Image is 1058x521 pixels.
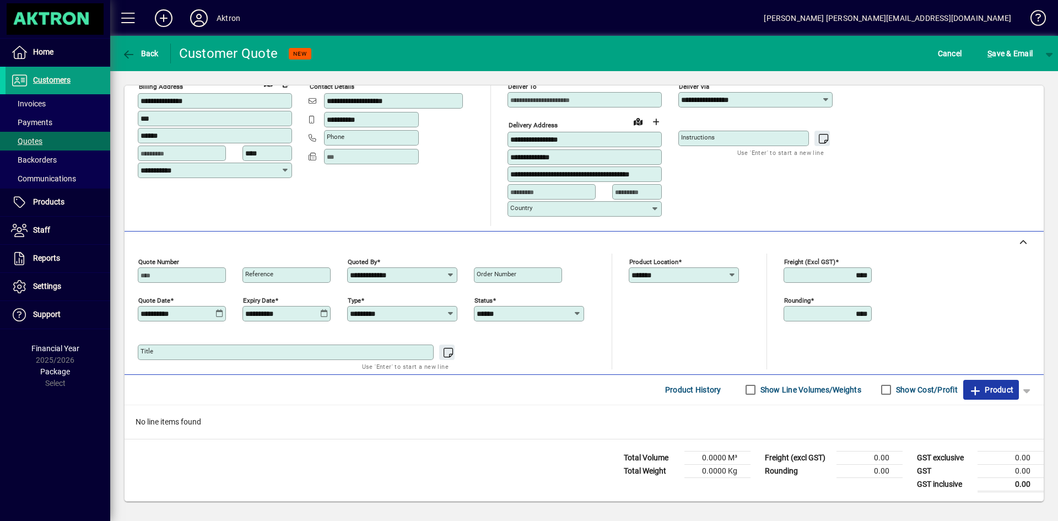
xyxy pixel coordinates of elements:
mat-label: Freight (excl GST) [784,257,835,265]
button: Back [119,44,161,63]
span: Reports [33,254,60,262]
a: Communications [6,169,110,188]
div: Customer Quote [179,45,278,62]
a: Knowledge Base [1022,2,1044,38]
td: GST inclusive [911,477,978,491]
td: 0.00 [836,464,903,477]
mat-label: Product location [629,257,678,265]
button: Product [963,380,1019,400]
td: Total Weight [618,464,684,477]
mat-label: Quote number [138,257,179,265]
mat-label: Reference [245,270,273,278]
span: Staff [33,225,50,234]
span: Financial Year [31,344,79,353]
a: Staff [6,217,110,244]
span: Settings [33,282,61,291]
a: Payments [6,113,110,132]
button: Copy to Delivery address [277,74,295,92]
mat-label: Deliver via [679,83,709,90]
span: Product History [665,381,721,399]
span: Invoices [11,99,46,108]
mat-label: Country [510,204,532,212]
span: Home [33,47,53,56]
mat-label: Quote date [138,296,170,304]
button: Choose address [647,113,665,131]
span: Customers [33,76,71,84]
span: NEW [293,50,307,57]
mat-label: Rounding [784,296,811,304]
a: Backorders [6,151,110,169]
span: Support [33,310,61,319]
mat-label: Type [348,296,361,304]
a: Settings [6,273,110,300]
td: 0.00 [978,451,1044,464]
mat-label: Expiry date [243,296,275,304]
mat-label: Phone [327,133,344,141]
span: Products [33,197,64,206]
mat-hint: Use 'Enter' to start a new line [362,360,449,373]
label: Show Cost/Profit [894,384,958,395]
button: Profile [181,8,217,28]
a: Quotes [6,132,110,151]
td: 0.0000 M³ [684,451,751,464]
a: Home [6,39,110,66]
a: Reports [6,245,110,272]
td: GST exclusive [911,451,978,464]
app-page-header-button: Back [110,44,171,63]
a: View on map [260,74,277,92]
td: Freight (excl GST) [759,451,836,464]
span: Payments [11,118,52,127]
mat-label: Quoted by [348,257,377,265]
span: S [987,49,992,58]
td: GST [911,464,978,477]
mat-label: Instructions [681,133,715,141]
mat-label: Title [141,347,153,355]
td: Total Volume [618,451,684,464]
div: [PERSON_NAME] [PERSON_NAME][EMAIL_ADDRESS][DOMAIN_NAME] [764,9,1011,27]
button: Cancel [935,44,965,63]
div: Aktron [217,9,240,27]
td: Rounding [759,464,836,477]
td: 0.00 [836,451,903,464]
span: Backorders [11,155,57,164]
td: 0.00 [978,464,1044,477]
button: Add [146,8,181,28]
div: No line items found [125,405,1044,439]
span: Communications [11,174,76,183]
a: Support [6,301,110,329]
a: View on map [629,112,647,130]
mat-label: Deliver To [508,83,537,90]
span: Package [40,367,70,376]
span: Cancel [938,45,962,62]
label: Show Line Volumes/Weights [758,384,861,395]
td: 0.0000 Kg [684,464,751,477]
button: Save & Email [982,44,1038,63]
a: Products [6,189,110,216]
a: Invoices [6,94,110,113]
span: ave & Email [987,45,1033,62]
mat-label: Status [474,296,493,304]
button: Product History [661,380,726,400]
mat-label: Order number [477,270,516,278]
span: Product [969,381,1013,399]
mat-hint: Use 'Enter' to start a new line [737,146,824,159]
span: Back [122,49,159,58]
span: Quotes [11,137,42,146]
td: 0.00 [978,477,1044,491]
